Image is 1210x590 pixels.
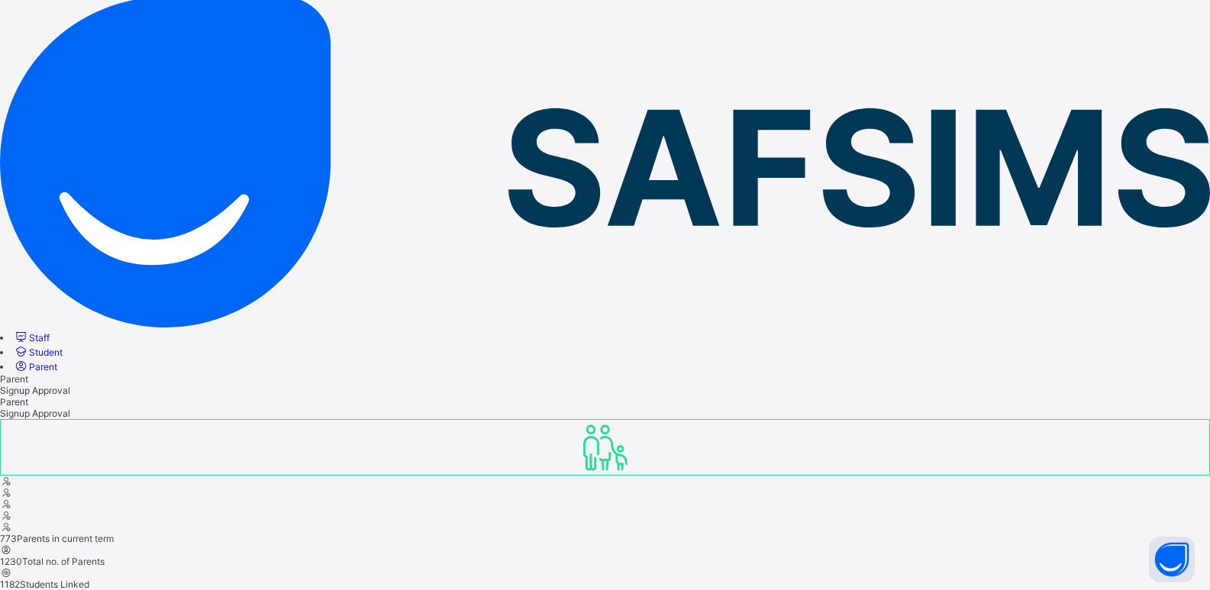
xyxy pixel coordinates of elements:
span: Staff [29,332,50,343]
a: Student [13,347,63,358]
a: Parent [13,361,57,372]
span: Total no. of Parents [22,556,105,567]
span: Student [29,347,63,358]
span: Students Linked [20,579,89,590]
span: Parents in current term [17,533,114,544]
span: Parent [29,361,57,372]
a: Staff [13,332,50,343]
button: Open asap [1149,537,1195,582]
